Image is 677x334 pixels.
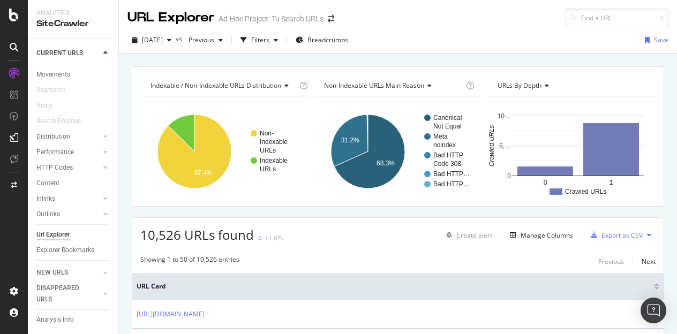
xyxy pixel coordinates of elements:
[433,133,448,140] text: Meta
[433,151,463,159] text: Bad HTTP
[36,245,111,256] a: Explorer Bookmarks
[137,282,651,291] span: URL Card
[521,231,573,240] div: Manage Columns
[433,180,470,188] text: Bad HTTP…
[36,48,100,59] a: CURRENT URLS
[610,179,613,186] text: 1
[507,172,511,180] text: 0
[499,142,511,150] text: 5,…
[566,9,668,27] input: Find a URL
[495,77,646,94] h4: URLs by Depth
[328,15,334,22] div: arrow-right-arrow-left
[36,69,70,80] div: Movements
[544,179,547,186] text: 0
[194,169,213,177] text: 87.4%
[498,112,511,120] text: 10…
[36,131,100,142] a: Distribution
[36,100,52,111] div: Visits
[140,105,306,198] svg: A chart.
[36,147,74,158] div: Performance
[219,13,324,24] div: Ad-Hoc Project: Tu Search URLs
[265,233,283,242] div: +1.6%
[258,237,262,240] img: Equal
[433,123,462,130] text: Not Equal
[642,257,656,266] div: Next
[291,32,352,49] button: Breadcrumbs
[260,157,288,164] text: Indexable
[260,165,276,173] text: URLs
[307,35,348,44] span: Breadcrumbs
[36,48,83,59] div: CURRENT URLS
[127,9,214,27] div: URL Explorer
[36,283,91,305] div: DISAPPEARED URLS
[176,34,184,43] span: vs
[36,209,60,220] div: Outlinks
[433,114,462,122] text: Canonical
[36,245,94,256] div: Explorer Bookmarks
[184,32,227,49] button: Previous
[36,193,100,204] a: Inlinks
[36,9,110,18] div: Analytics
[127,32,176,49] button: [DATE]
[36,147,100,158] a: Performance
[36,69,111,80] a: Movements
[601,231,643,240] div: Export as CSV
[36,100,63,111] a: Visits
[36,85,65,96] div: Segments
[36,116,81,127] div: Search Engines
[654,35,668,44] div: Save
[36,131,70,142] div: Distribution
[442,226,492,244] button: Create alert
[341,136,359,144] text: 31.2%
[314,105,479,198] svg: A chart.
[36,229,111,240] a: Url Explorer
[36,85,76,96] a: Segments
[641,298,666,323] div: Open Intercom Messenger
[488,125,495,166] text: Crawled URLs
[184,35,214,44] span: Previous
[498,81,541,90] span: URLs by Depth
[324,81,424,90] span: Non-Indexable URLs Main Reason
[36,209,100,220] a: Outlinks
[137,309,205,320] a: [URL][DOMAIN_NAME]
[506,229,573,241] button: Manage Columns
[433,160,461,168] text: Code 308
[433,141,456,149] text: noindex
[36,283,100,305] a: DISAPPEARED URLS
[565,188,606,195] text: Crawled URLs
[36,267,100,278] a: NEW URLS
[36,229,70,240] div: Url Explorer
[36,178,111,189] a: Content
[140,255,239,268] div: Showing 1 to 50 of 10,526 entries
[36,314,74,325] div: Analysis Info
[377,160,395,167] text: 68.3%
[236,32,282,49] button: Filters
[142,35,163,44] span: 2025 Sep. 24th
[642,255,656,268] button: Next
[433,170,470,178] text: Bad HTTP…
[260,138,288,146] text: Indexable
[586,226,643,244] button: Export as CSV
[36,116,92,127] a: Search Engines
[251,35,269,44] div: Filters
[36,193,55,204] div: Inlinks
[260,130,274,137] text: Non-
[641,32,668,49] button: Save
[598,257,624,266] div: Previous
[140,226,254,244] span: 10,526 URLs found
[260,147,276,154] text: URLs
[456,231,492,240] div: Create alert
[598,255,624,268] button: Previous
[36,178,59,189] div: Content
[36,162,100,173] a: HTTP Codes
[36,18,110,30] div: SiteCrawler
[151,81,281,90] span: Indexable / Non-Indexable URLs distribution
[487,105,653,198] svg: A chart.
[36,162,73,173] div: HTTP Codes
[322,77,464,94] h4: Non-Indexable URLs Main Reason
[36,267,68,278] div: NEW URLS
[36,314,111,325] a: Analysis Info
